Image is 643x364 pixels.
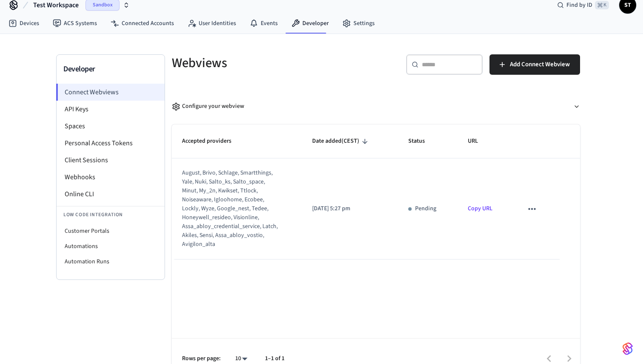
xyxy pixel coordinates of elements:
[57,239,165,254] li: Automations
[312,135,370,148] span: Date added(CEST)
[57,152,165,169] li: Client Sessions
[172,124,580,260] table: sticky table
[182,354,221,363] p: Rows per page:
[57,223,165,239] li: Customer Portals
[415,204,436,213] p: Pending
[57,169,165,186] li: Webhooks
[172,102,244,111] div: Configure your webview
[172,95,580,118] button: Configure your webview
[56,84,165,101] li: Connect Webviews
[468,204,492,213] a: Copy URL
[566,1,592,9] span: Find by ID
[63,63,158,75] h3: Developer
[510,59,570,70] span: Add Connect Webview
[408,135,436,148] span: Status
[2,16,46,31] a: Devices
[312,204,388,213] p: [DATE] 5:27 pm
[336,16,381,31] a: Settings
[243,16,285,31] a: Events
[172,54,371,72] h5: Webviews
[182,135,242,148] span: Accepted providers
[182,169,281,249] div: august, brivo, schlage, smartthings, yale, nuki, salto_ks, salto_space, minut, my_2n, kwikset, tt...
[265,354,285,363] p: 1–1 of 1
[57,254,165,269] li: Automation Runs
[57,135,165,152] li: Personal Access Tokens
[104,16,181,31] a: Connected Accounts
[57,206,165,223] li: Low Code Integration
[489,54,580,75] button: Add Connect Webview
[285,16,336,31] a: Developer
[46,16,104,31] a: ACS Systems
[57,186,165,203] li: Online CLI
[57,101,165,118] li: API Keys
[57,118,165,135] li: Spaces
[181,16,243,31] a: User Identities
[623,342,633,356] img: SeamLogoGradient.69752ec5.svg
[468,135,489,148] span: URL
[595,1,609,9] span: ⌘ K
